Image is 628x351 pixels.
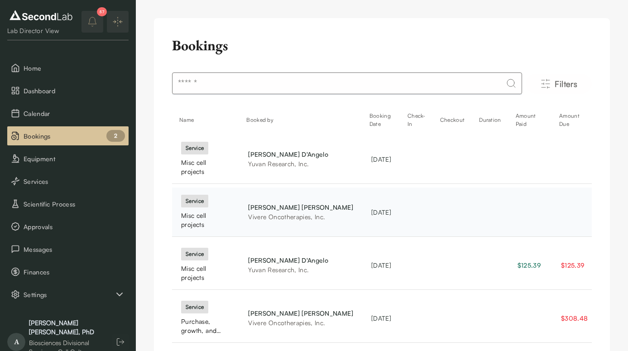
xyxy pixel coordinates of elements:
div: [PERSON_NAME] D'Angelo [248,255,353,265]
button: Dashboard [7,81,129,100]
th: Duration [472,109,508,131]
span: Services [24,177,125,186]
a: serviceMisc cell projects [181,142,230,176]
div: [DATE] [371,154,391,164]
span: Home [24,63,125,73]
div: Yuvan Research, Inc. [248,159,353,168]
div: Lab Director View [7,26,75,35]
button: Log out [112,334,129,350]
th: Name [172,109,239,131]
div: service [181,195,208,207]
button: Calendar [7,104,129,123]
span: Finances [24,267,125,277]
button: Finances [7,262,129,281]
a: serviceMisc cell projects [181,195,230,229]
th: Booked by [239,109,362,131]
div: [PERSON_NAME] D'Angelo [248,149,353,159]
div: Misc cell projects [181,264,230,282]
div: [PERSON_NAME] [PERSON_NAME] [248,202,353,212]
div: 2 [106,130,125,142]
span: Dashboard [24,86,125,96]
button: Expand/Collapse sidebar [107,11,129,33]
button: notifications [81,11,103,33]
div: Purchase, growth, and cryopreservation of cell lines [181,317,230,335]
span: Equipment [24,154,125,163]
div: [DATE] [371,207,391,217]
span: Bookings [24,131,125,141]
a: servicePurchase, growth, and cryopreservation of cell lines [181,301,230,335]
button: Settings [7,285,129,304]
th: Checkout [433,109,472,131]
div: [PERSON_NAME] [PERSON_NAME], PhD [29,318,103,337]
span: A [7,333,25,351]
button: Services [7,172,129,191]
div: Vivere Oncotherapies, Inc. [248,212,353,221]
div: 57 [97,7,107,16]
button: Scientific Process [7,194,129,213]
span: Settings [24,290,114,299]
a: serviceMisc cell projects [181,248,230,282]
button: Home [7,58,129,77]
button: Approvals [7,217,129,236]
th: Booking Date [362,109,400,131]
th: Amount Due [552,109,597,131]
span: Scientific Process [24,199,125,209]
div: [DATE] [371,313,391,323]
div: Yuvan Research, Inc. [248,265,353,274]
span: Filters [555,77,577,90]
div: Vivere Oncotherapies, Inc. [248,318,353,327]
div: Misc cell projects [181,211,230,229]
div: service [181,142,208,154]
div: service [181,248,208,260]
button: Messages [7,240,129,259]
th: Check-In [400,109,433,131]
span: $308.48 [561,314,588,322]
span: Approvals [24,222,125,231]
h2: Bookings [172,36,228,54]
button: Equipment [7,149,129,168]
div: Misc cell projects [181,158,230,176]
th: Amount Paid [508,109,552,131]
button: Filters [526,74,592,94]
div: [DATE] [371,260,391,270]
li: Bookings [7,126,129,145]
span: Messages [24,245,125,254]
img: logo [7,8,75,23]
span: Calendar [24,109,125,118]
span: $125.39 [518,261,541,269]
div: service [181,301,208,313]
div: [PERSON_NAME] [PERSON_NAME] [248,308,353,318]
div: Settings sub items [7,285,129,304]
button: Bookings 2 pending [7,126,129,145]
span: $125.39 [561,261,585,269]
